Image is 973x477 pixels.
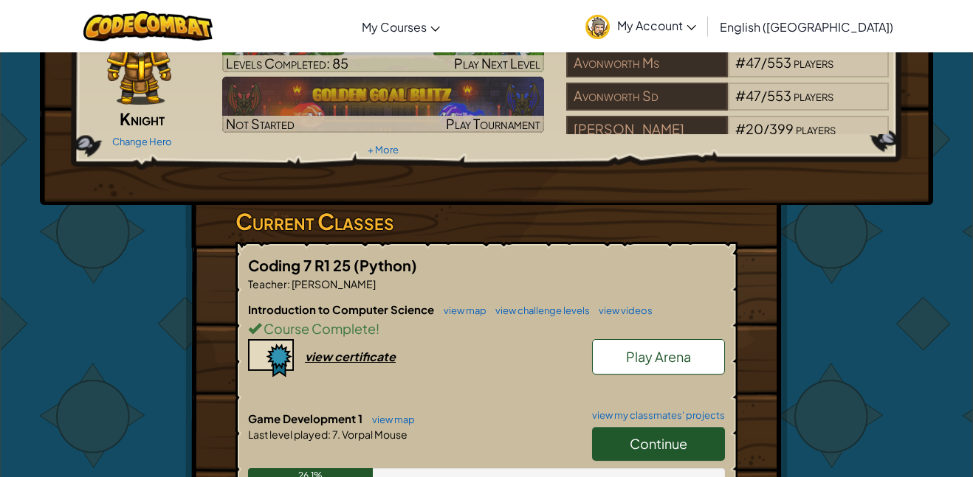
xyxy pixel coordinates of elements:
[362,19,427,35] span: My Courses
[566,83,727,111] div: Avonworth Sd
[226,115,295,132] span: Not Started
[261,320,376,337] span: Course Complete
[365,414,415,425] a: view map
[248,428,328,441] span: Last level played
[796,120,836,137] span: players
[761,87,767,104] span: /
[120,108,165,129] span: Knight
[763,120,769,137] span: /
[566,49,727,77] div: Avonworth Ms
[248,302,436,316] span: Introduction to Computer Science
[566,63,889,80] a: Avonworth Ms#47/553players
[767,54,791,71] span: 553
[328,428,331,441] span: :
[248,256,354,274] span: Coding 7 R1 25
[761,54,767,71] span: /
[720,19,893,35] span: English ([GEOGRAPHIC_DATA])
[287,277,290,290] span: :
[248,411,365,425] span: Game Development 1
[222,77,545,133] img: Golden Goal
[331,428,340,441] span: 7.
[767,87,791,104] span: 553
[368,144,399,156] a: + More
[235,205,738,238] h3: Current Classes
[746,87,761,104] span: 47
[226,55,348,72] span: Levels Completed: 85
[354,7,447,46] a: My Courses
[735,87,746,104] span: #
[712,7,901,46] a: English ([GEOGRAPHIC_DATA])
[566,116,727,144] div: [PERSON_NAME]
[83,11,213,41] img: CodeCombat logo
[585,411,725,420] a: view my classmates' projects
[746,54,761,71] span: 47
[617,18,696,33] span: My Account
[340,428,408,441] span: Vorpal Mouse
[769,120,794,137] span: 399
[735,54,746,71] span: #
[305,349,396,364] div: view certificate
[290,277,376,290] span: [PERSON_NAME]
[248,349,396,364] a: view certificate
[446,115,540,132] span: Play Tournament
[454,55,540,72] span: Play Next Level
[566,130,889,147] a: [PERSON_NAME]#20/399players
[112,136,172,147] a: Change Hero
[566,97,889,114] a: Avonworth Sd#47/553players
[585,15,610,39] img: avatar
[626,348,691,365] span: Play Arena
[794,54,833,71] span: players
[794,87,833,104] span: players
[436,304,486,316] a: view map
[735,120,746,137] span: #
[578,3,704,49] a: My Account
[354,256,417,274] span: (Python)
[248,277,287,290] span: Teacher
[488,304,590,316] a: view challenge levels
[746,120,763,137] span: 20
[222,77,545,133] a: Not StartedPlay Tournament
[107,16,172,105] img: knight-pose.png
[591,304,653,316] a: view videos
[248,339,294,377] img: certificate-icon.png
[376,320,379,337] span: !
[630,435,687,452] span: Continue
